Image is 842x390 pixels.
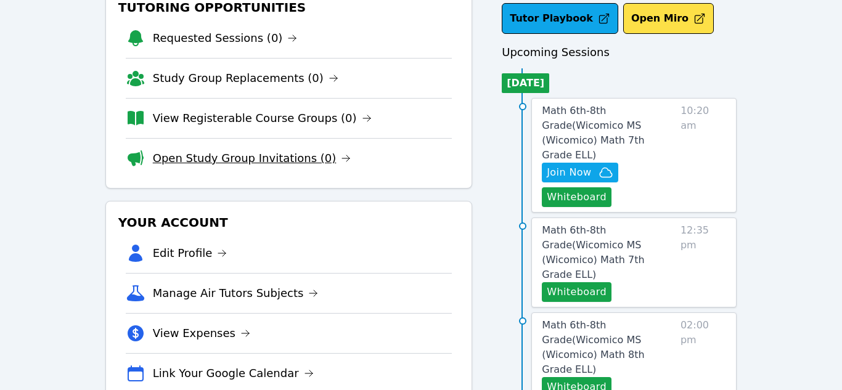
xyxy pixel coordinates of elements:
a: Tutor Playbook [502,3,618,34]
a: Math 6th-8th Grade(Wicomico MS (Wicomico) Math 7th Grade ELL) [542,104,676,163]
span: Math 6th-8th Grade ( Wicomico MS (Wicomico) Math 8th Grade ELL ) [542,319,644,375]
span: Join Now [547,165,591,180]
a: Math 6th-8th Grade(Wicomico MS (Wicomico) Math 8th Grade ELL) [542,318,676,377]
span: 12:35 pm [681,223,726,302]
button: Whiteboard [542,282,611,302]
button: Join Now [542,163,618,182]
a: Study Group Replacements (0) [153,70,338,87]
button: Whiteboard [542,187,611,207]
a: Open Study Group Invitations (0) [153,150,351,167]
button: Open Miro [623,3,714,34]
a: View Registerable Course Groups (0) [153,110,372,127]
a: Manage Air Tutors Subjects [153,285,319,302]
span: Math 6th-8th Grade ( Wicomico MS (Wicomico) Math 7th Grade ELL ) [542,105,644,161]
h3: Your Account [116,211,462,234]
a: Edit Profile [153,245,227,262]
a: Link Your Google Calendar [153,365,314,382]
a: Math 6th-8th Grade(Wicomico MS (Wicomico) Math 7th Grade ELL) [542,223,676,282]
a: View Expenses [153,325,250,342]
span: 10:20 am [681,104,726,207]
span: Math 6th-8th Grade ( Wicomico MS (Wicomico) Math 7th Grade ELL ) [542,224,644,280]
li: [DATE] [502,73,549,93]
a: Requested Sessions (0) [153,30,298,47]
h3: Upcoming Sessions [502,44,737,61]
